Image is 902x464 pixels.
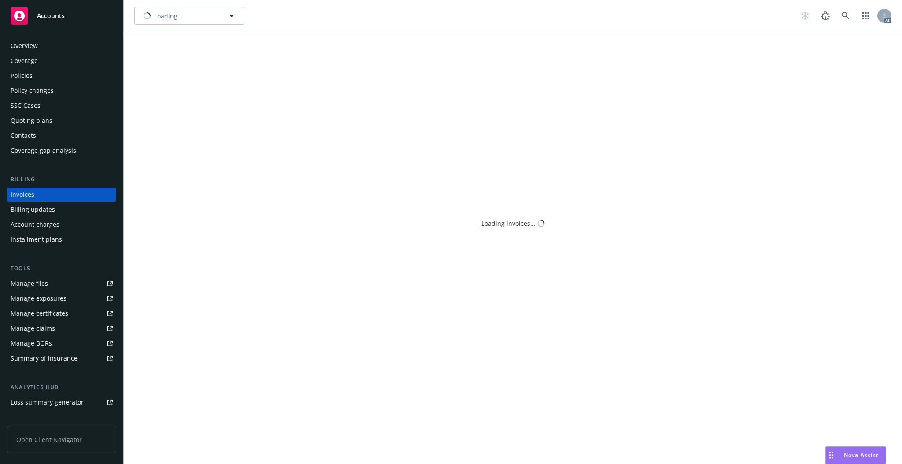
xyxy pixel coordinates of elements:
[7,276,116,291] a: Manage files
[857,7,875,25] a: Switch app
[481,219,536,228] div: Loading invoices...
[7,232,116,247] a: Installment plans
[37,12,65,19] span: Accounts
[7,114,116,128] a: Quoting plans
[7,39,116,53] a: Overview
[844,451,879,459] span: Nova Assist
[7,54,116,68] a: Coverage
[11,39,38,53] div: Overview
[7,336,116,350] a: Manage BORs
[11,395,84,409] div: Loss summary generator
[11,321,55,335] div: Manage claims
[7,99,116,113] a: SSC Cases
[7,306,116,320] a: Manage certificates
[11,203,55,217] div: Billing updates
[7,351,116,365] a: Summary of insurance
[7,291,116,306] a: Manage exposures
[7,129,116,143] a: Contacts
[7,84,116,98] a: Policy changes
[7,383,116,392] div: Analytics hub
[11,306,68,320] div: Manage certificates
[796,7,814,25] a: Start snowing
[11,114,52,128] div: Quoting plans
[7,175,116,184] div: Billing
[11,54,38,68] div: Coverage
[11,291,67,306] div: Manage exposures
[7,144,116,158] a: Coverage gap analysis
[11,276,48,291] div: Manage files
[826,447,837,464] div: Drag to move
[7,321,116,335] a: Manage claims
[11,188,34,202] div: Invoices
[11,232,62,247] div: Installment plans
[11,336,52,350] div: Manage BORs
[11,144,76,158] div: Coverage gap analysis
[7,264,116,273] div: Tools
[134,7,244,25] button: Loading...
[817,7,834,25] a: Report a Bug
[7,203,116,217] a: Billing updates
[7,426,116,453] span: Open Client Navigator
[837,7,854,25] a: Search
[7,217,116,232] a: Account charges
[11,217,59,232] div: Account charges
[11,84,54,98] div: Policy changes
[7,188,116,202] a: Invoices
[11,129,36,143] div: Contacts
[7,69,116,83] a: Policies
[7,395,116,409] a: Loss summary generator
[154,11,183,21] span: Loading...
[11,99,41,113] div: SSC Cases
[11,351,78,365] div: Summary of insurance
[825,446,886,464] button: Nova Assist
[11,69,33,83] div: Policies
[7,4,116,28] a: Accounts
